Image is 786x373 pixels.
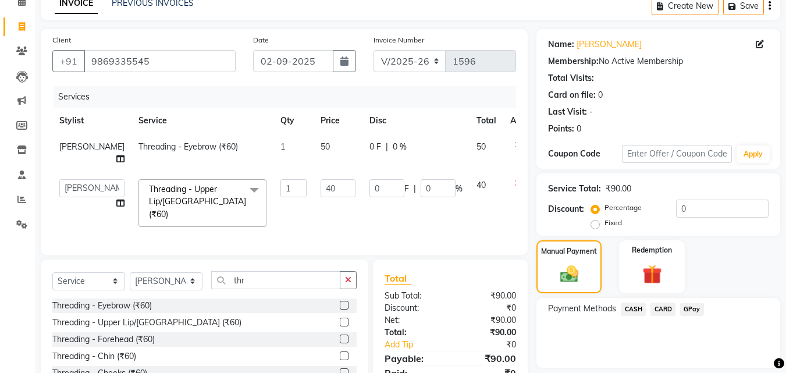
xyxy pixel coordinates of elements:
[321,141,330,152] span: 50
[59,141,125,152] span: [PERSON_NAME]
[52,108,131,134] th: Stylist
[621,303,646,316] span: CASH
[548,89,596,101] div: Card on file:
[680,303,704,316] span: GPay
[54,86,525,108] div: Services
[456,183,463,195] span: %
[548,38,574,51] div: Name:
[273,108,314,134] th: Qty
[52,350,136,363] div: Threading - Chin (₹60)
[548,203,584,215] div: Discount:
[149,184,246,219] span: Threading - Upper Lip/[GEOGRAPHIC_DATA] (₹60)
[211,271,340,289] input: Search or Scan
[138,141,238,152] span: Threading - Eyebrow (₹60)
[450,302,525,314] div: ₹0
[650,303,675,316] span: CARD
[385,272,411,285] span: Total
[386,141,388,153] span: |
[470,108,503,134] th: Total
[554,264,584,285] img: _cash.svg
[314,108,362,134] th: Price
[450,326,525,339] div: ₹90.00
[636,262,668,286] img: _gift.svg
[376,326,450,339] div: Total:
[450,314,525,326] div: ₹90.00
[52,50,85,72] button: +91
[131,108,273,134] th: Service
[52,300,152,312] div: Threading - Eyebrow (₹60)
[606,183,631,195] div: ₹90.00
[503,108,542,134] th: Action
[589,106,593,118] div: -
[52,35,71,45] label: Client
[622,145,732,163] input: Enter Offer / Coupon Code
[52,317,241,329] div: Threading - Upper Lip/[GEOGRAPHIC_DATA] (₹60)
[376,351,450,365] div: Payable:
[548,123,574,135] div: Points:
[548,55,599,68] div: Membership:
[604,218,622,228] label: Fixed
[604,203,642,213] label: Percentage
[577,123,581,135] div: 0
[463,339,525,351] div: ₹0
[84,50,236,72] input: Search by Name/Mobile/Email/Code
[369,141,381,153] span: 0 F
[376,290,450,302] div: Sub Total:
[577,38,642,51] a: [PERSON_NAME]
[362,108,470,134] th: Disc
[548,55,769,68] div: No Active Membership
[548,303,616,315] span: Payment Methods
[414,183,416,195] span: |
[280,141,285,152] span: 1
[598,89,603,101] div: 0
[404,183,409,195] span: F
[737,145,770,163] button: Apply
[548,148,621,160] div: Coupon Code
[548,183,601,195] div: Service Total:
[548,106,587,118] div: Last Visit:
[476,141,486,152] span: 50
[376,302,450,314] div: Discount:
[376,339,463,351] a: Add Tip
[376,314,450,326] div: Net:
[476,180,486,190] span: 40
[253,35,269,45] label: Date
[450,351,525,365] div: ₹90.00
[450,290,525,302] div: ₹90.00
[374,35,424,45] label: Invoice Number
[52,333,155,346] div: Threading - Forehead (₹60)
[541,246,597,257] label: Manual Payment
[393,141,407,153] span: 0 %
[168,209,173,219] a: x
[548,72,594,84] div: Total Visits:
[632,245,672,255] label: Redemption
